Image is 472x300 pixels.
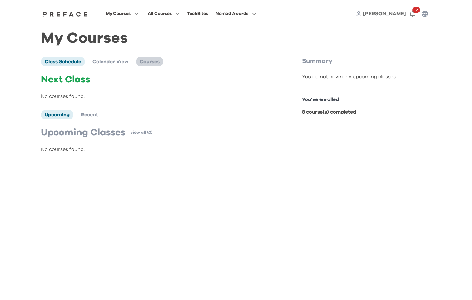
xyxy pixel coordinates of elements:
[45,112,70,117] span: Upcoming
[41,93,276,100] p: No courses found.
[130,129,152,136] a: view all (0)
[41,35,431,42] h1: My Courses
[81,112,98,117] span: Recent
[302,109,356,114] b: 8 course(s) completed
[146,10,181,18] button: All Courses
[41,127,125,138] p: Upcoming Classes
[104,10,140,18] button: My Courses
[363,10,406,17] a: [PERSON_NAME]
[41,11,89,16] a: Preface Logo
[406,7,419,20] button: 12
[41,12,89,17] img: Preface Logo
[148,10,172,17] span: All Courses
[214,10,258,18] button: Nomad Awards
[302,96,431,103] p: You've enrolled
[106,10,131,17] span: My Courses
[302,57,431,65] p: Summary
[187,10,208,17] div: TechBites
[92,59,128,64] span: Calendar View
[412,7,420,13] span: 12
[302,73,431,80] div: You do not have any upcoming classes.
[363,11,406,16] span: [PERSON_NAME]
[216,10,248,17] span: Nomad Awards
[45,59,81,64] span: Class Schedule
[140,59,160,64] span: Courses
[41,146,276,153] p: No courses found.
[41,74,276,85] p: Next Class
